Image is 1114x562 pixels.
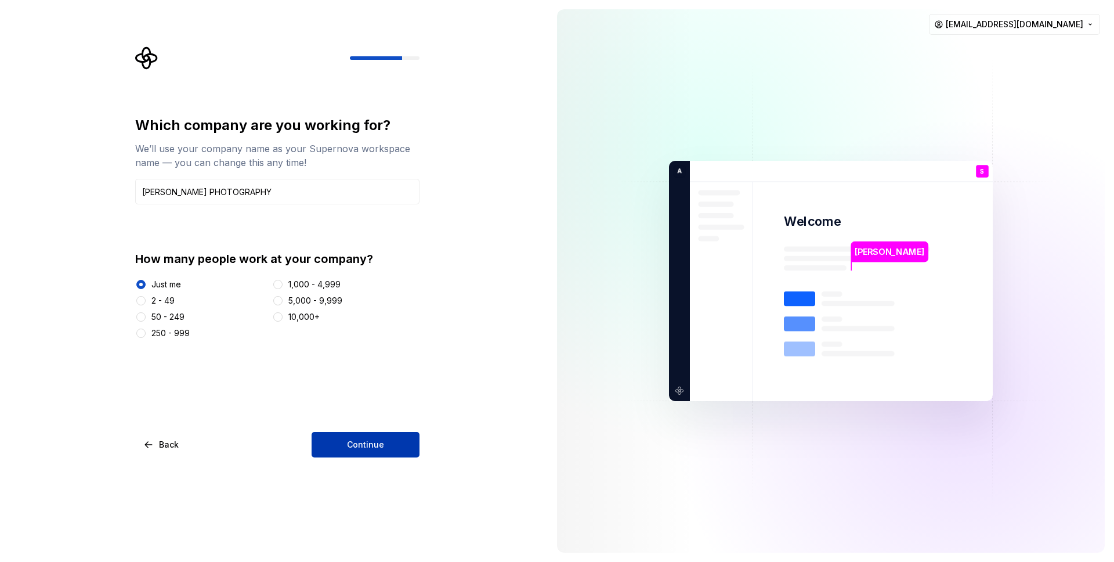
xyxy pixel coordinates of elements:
button: Continue [312,432,419,457]
svg: Supernova Logo [135,46,158,70]
div: Just me [151,279,181,290]
div: 10,000+ [288,311,320,323]
div: 50 - 249 [151,311,185,323]
p: Welcome [784,213,841,230]
span: [EMAIL_ADDRESS][DOMAIN_NAME] [946,19,1083,30]
div: Which company are you working for? [135,116,419,135]
div: We’ll use your company name as your Supernova workspace name — you can change this any time! [135,142,419,170]
span: Back [159,439,179,451]
div: 1,000 - 4,999 [288,279,341,290]
button: Back [135,432,189,457]
div: How many people work at your company? [135,251,419,267]
div: 2 - 49 [151,295,175,307]
button: [EMAIL_ADDRESS][DOMAIN_NAME] [929,14,1100,35]
p: S [980,168,984,175]
p: A [673,166,682,176]
div: 5,000 - 9,999 [288,295,342,307]
p: [PERSON_NAME] [855,246,924,258]
input: Company name [135,179,419,204]
span: Continue [347,439,384,451]
div: 250 - 999 [151,327,190,339]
